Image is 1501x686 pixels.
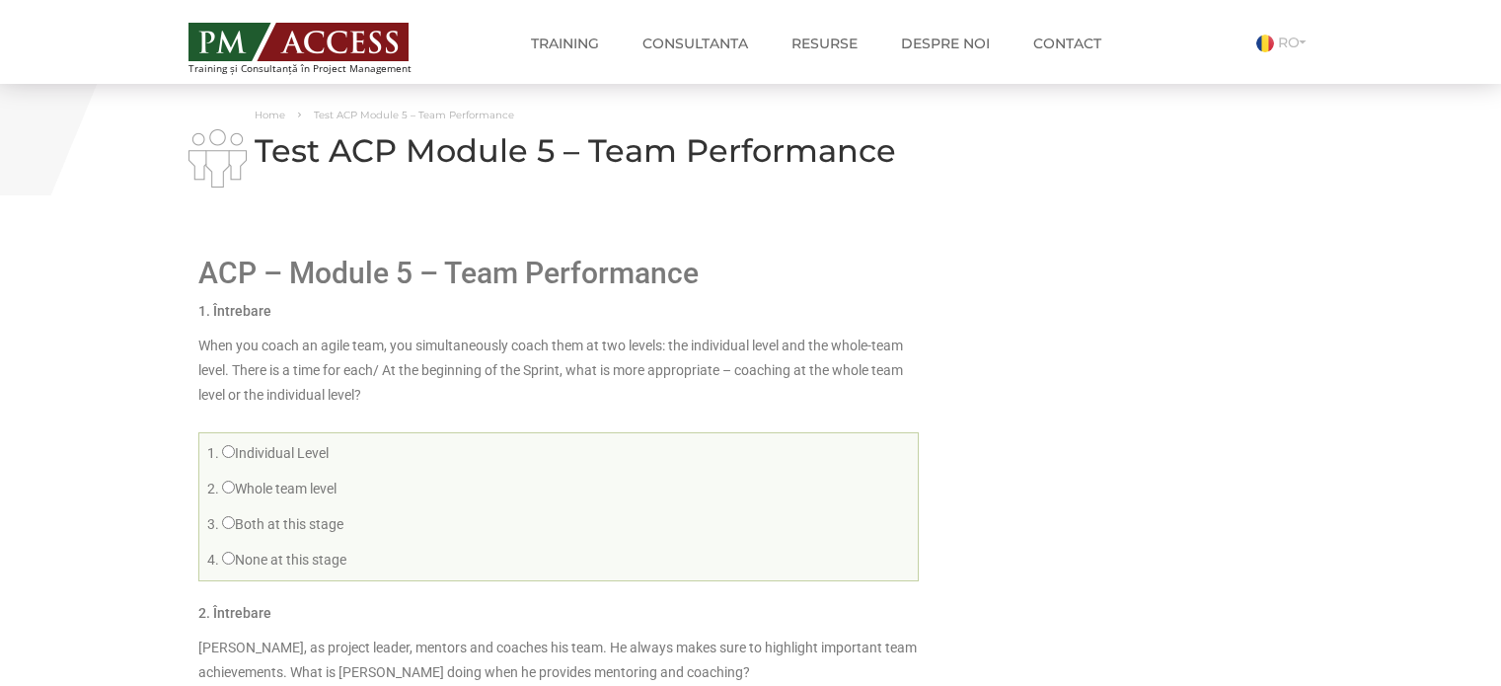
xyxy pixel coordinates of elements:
p: When you coach an agile team, you simultaneously coach them at two levels: the individual level a... [198,334,919,408]
h5: . Întrebare [198,304,271,319]
a: Contact [1018,24,1116,63]
label: Both at this stage [222,516,343,532]
input: None at this stage [222,552,235,565]
label: Individual Level [222,445,329,461]
img: i-02.png [188,129,247,188]
span: 2 [198,605,206,621]
input: Individual Level [222,445,235,458]
span: 3. [207,516,219,532]
a: RO [1256,34,1313,51]
span: Test ACP Module 5 – Team Performance [314,109,514,121]
img: Romana [1256,35,1274,52]
a: Home [255,109,285,121]
a: Training și Consultanță în Project Management [188,17,448,74]
img: PM ACCESS - Echipa traineri si consultanti certificati PMP: Narciss Popescu, Mihai Olaru, Monica ... [188,23,409,61]
h5: . Întrebare [198,606,271,621]
span: 1. [207,445,219,461]
span: 1 [198,303,206,319]
span: 2. [207,481,219,496]
label: None at this stage [222,552,346,568]
label: Whole team level [222,481,337,496]
h2: ACP – Module 5 – Team Performance [198,257,919,289]
input: Whole team level [222,481,235,494]
a: Despre noi [886,24,1005,63]
span: Training și Consultanță în Project Management [188,63,448,74]
span: 4. [207,552,219,568]
input: Both at this stage [222,516,235,529]
h1: Test ACP Module 5 – Team Performance [188,133,929,168]
p: [PERSON_NAME], as project leader, mentors and coaches his team. He always makes sure to highlight... [198,636,919,685]
a: Consultanta [628,24,763,63]
a: Training [516,24,614,63]
a: Resurse [777,24,872,63]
